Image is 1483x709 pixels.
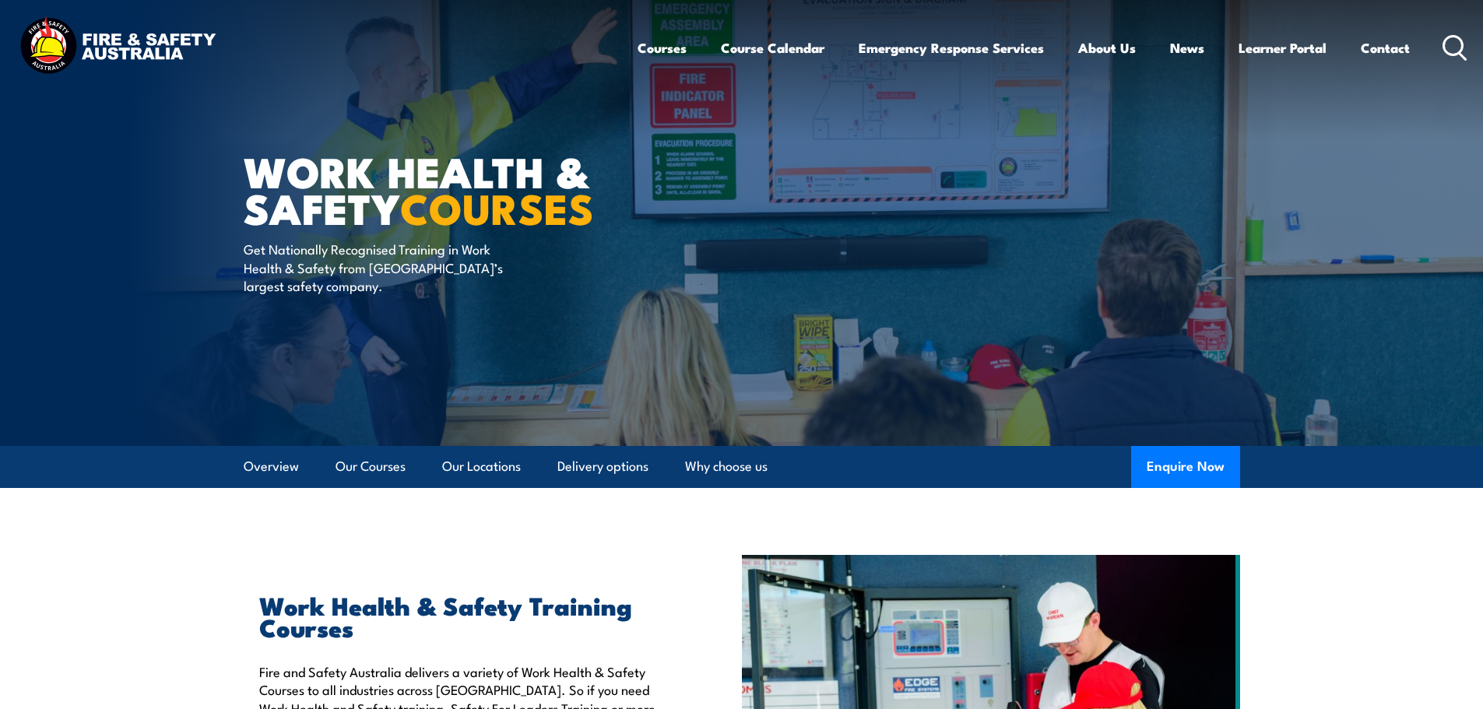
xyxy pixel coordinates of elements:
a: Courses [638,27,687,68]
a: Our Courses [336,446,406,487]
a: Delivery options [557,446,648,487]
a: Course Calendar [721,27,824,68]
a: About Us [1078,27,1136,68]
a: Our Locations [442,446,521,487]
h1: Work Health & Safety [244,153,628,225]
a: Emergency Response Services [859,27,1044,68]
a: News [1170,27,1204,68]
a: Learner Portal [1239,27,1327,68]
a: Overview [244,446,299,487]
a: Contact [1361,27,1410,68]
strong: COURSES [400,174,594,239]
button: Enquire Now [1131,446,1240,488]
h2: Work Health & Safety Training Courses [259,594,670,637]
p: Get Nationally Recognised Training in Work Health & Safety from [GEOGRAPHIC_DATA]’s largest safet... [244,240,528,294]
a: Why choose us [685,446,768,487]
